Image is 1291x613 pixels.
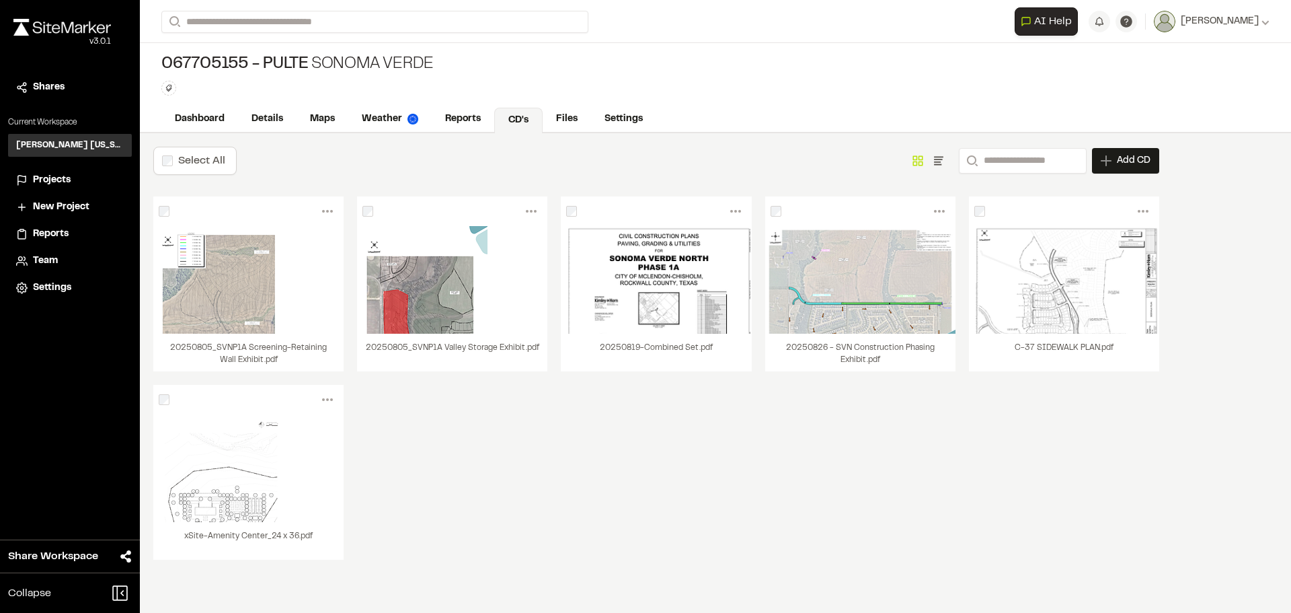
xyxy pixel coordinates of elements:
div: 20250805_SVNP1A Screening-Retaining Wall Exhibit.pdf [153,334,344,371]
a: CD's [494,108,543,133]
p: Current Workspace [8,116,132,129]
button: [PERSON_NAME] [1154,11,1269,32]
a: Settings [16,281,124,295]
a: Settings [591,106,656,132]
a: Files [543,106,591,132]
div: xSite-Amenity Center_24 x 36.pdf [153,522,344,560]
h3: [PERSON_NAME] [US_STATE] [16,139,124,151]
a: Details [238,106,297,132]
button: Search [161,11,186,33]
span: Settings [33,281,71,295]
span: Reports [33,227,69,242]
button: Open AI Assistant [1015,7,1078,36]
img: rebrand.png [13,19,111,36]
div: Sonoma Verde [161,54,434,75]
a: Shares [16,80,124,95]
div: C-37 SIDEWALK PLAN.pdf [969,334,1159,371]
a: Projects [16,173,124,188]
a: Maps [297,106,348,132]
div: 20250805_SVNP1A Valley Storage Exhibit.pdf [357,334,547,371]
span: [PERSON_NAME] [1181,14,1259,29]
a: Weather [348,106,432,132]
div: Open AI Assistant [1015,7,1083,36]
a: New Project [16,200,124,215]
span: 067705155 - Pulte [161,54,309,75]
span: Team [33,254,58,268]
div: Oh geez...please don't... [13,36,111,48]
span: Add CD [1117,154,1150,168]
button: Edit Tags [161,81,176,96]
a: Reports [432,106,494,132]
div: 20250819-Combined Set.pdf [561,334,751,371]
a: Dashboard [161,106,238,132]
img: User [1154,11,1175,32]
img: precipai.png [407,114,418,124]
span: AI Help [1034,13,1072,30]
a: Team [16,254,124,268]
div: 20250826 - SVN Construction Phasing Exhibit.pdf [765,334,955,371]
span: Collapse [8,585,51,602]
span: New Project [33,200,89,215]
span: Share Workspace [8,548,98,565]
a: Reports [16,227,124,242]
span: Shares [33,80,65,95]
label: Select All [178,156,225,166]
button: Search [959,148,983,174]
span: Projects [33,173,71,188]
